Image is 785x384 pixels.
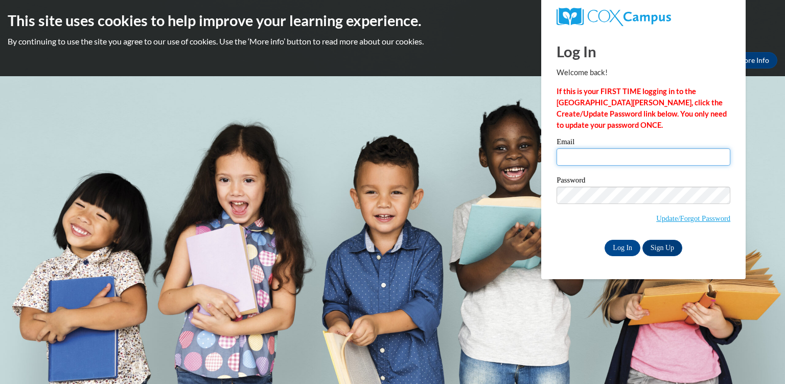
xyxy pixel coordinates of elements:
[729,52,777,69] a: More Info
[8,36,777,47] p: By continuing to use the site you agree to our use of cookies. Use the ‘More info’ button to read...
[557,87,727,129] strong: If this is your FIRST TIME logging in to the [GEOGRAPHIC_DATA][PERSON_NAME], click the Create/Upd...
[557,176,730,187] label: Password
[605,240,640,256] input: Log In
[656,214,730,222] a: Update/Forgot Password
[642,240,682,256] a: Sign Up
[8,10,777,31] h2: This site uses cookies to help improve your learning experience.
[557,8,730,26] a: COX Campus
[557,8,671,26] img: COX Campus
[557,41,730,62] h1: Log In
[557,138,730,148] label: Email
[557,67,730,78] p: Welcome back!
